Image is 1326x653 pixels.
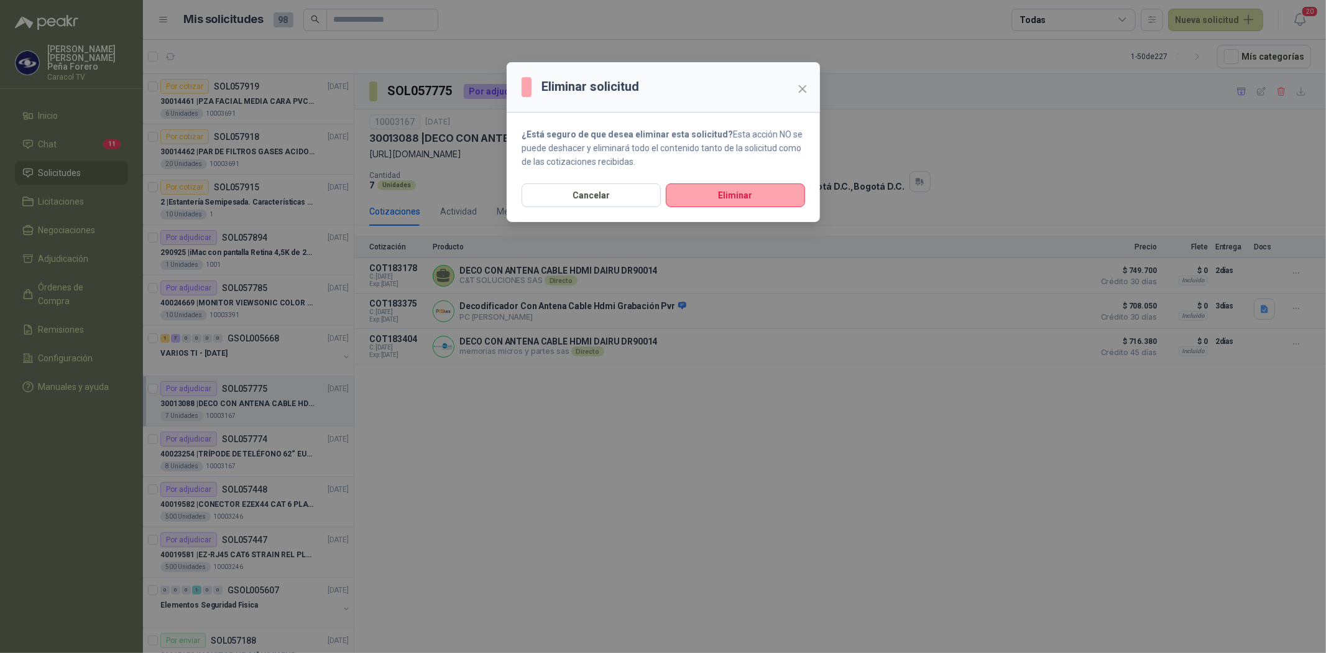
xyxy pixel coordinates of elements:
strong: ¿Está seguro de que desea eliminar esta solicitud? [522,129,733,139]
span: close [798,84,808,94]
h3: Eliminar solicitud [541,77,639,96]
button: Close [793,79,813,99]
button: Eliminar [666,183,805,207]
button: Cancelar [522,183,661,207]
p: Esta acción NO se puede deshacer y eliminará todo el contenido tanto de la solicitud como de las ... [522,127,805,169]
